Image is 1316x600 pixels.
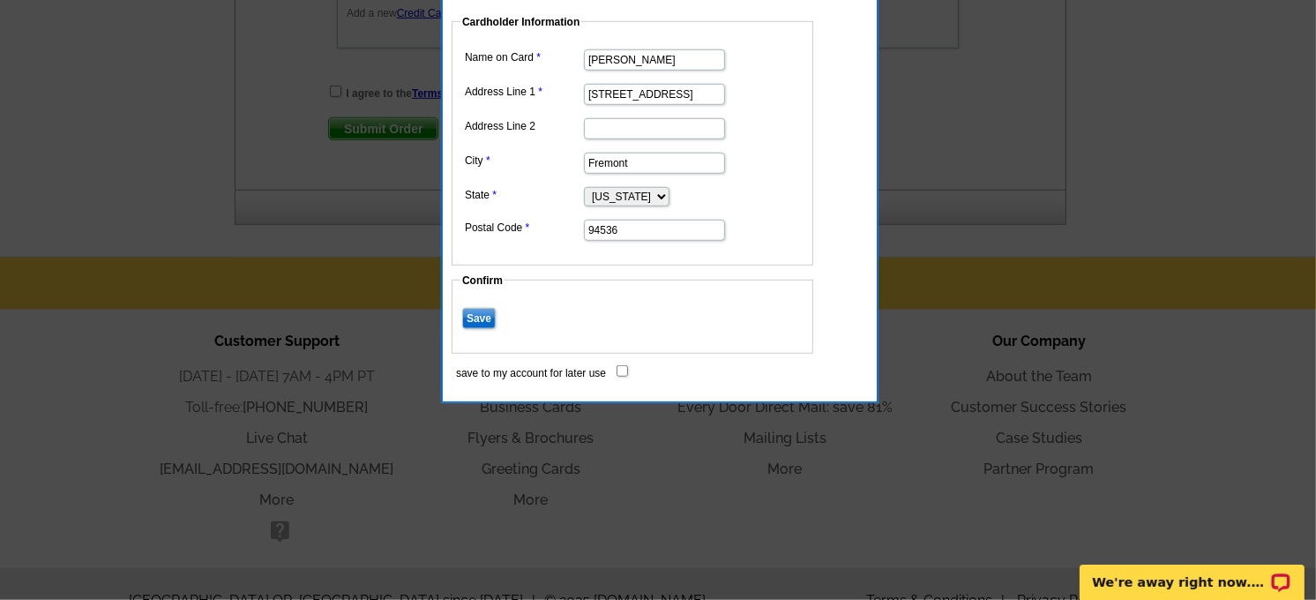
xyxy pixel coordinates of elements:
[460,14,581,30] legend: Cardholder Information
[465,118,582,134] label: Address Line 2
[465,187,582,203] label: State
[460,273,505,289] legend: Confirm
[1068,544,1316,600] iframe: LiveChat chat widget
[465,49,582,65] label: Name on Card
[462,308,496,329] input: Save
[465,153,582,169] label: City
[465,220,582,236] label: Postal Code
[465,84,582,100] label: Address Line 1
[456,365,606,381] label: save to my account for later use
